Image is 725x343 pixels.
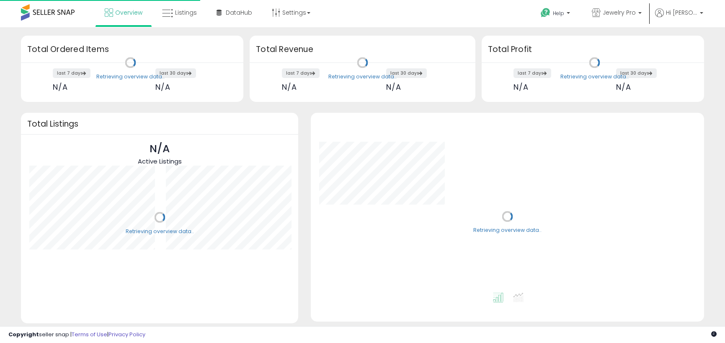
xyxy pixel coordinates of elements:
span: Help [553,10,564,17]
span: DataHub [226,8,252,17]
span: Jewelry Pro [603,8,636,17]
span: Hi [PERSON_NAME] [666,8,697,17]
i: Get Help [540,8,551,18]
div: Retrieving overview data.. [96,73,165,81]
div: Retrieving overview data.. [473,227,542,234]
strong: Copyright [8,330,39,338]
span: Overview [115,8,142,17]
a: Privacy Policy [108,330,145,338]
div: seller snap | | [8,331,145,339]
div: Retrieving overview data.. [560,73,629,81]
div: Retrieving overview data.. [126,228,194,235]
div: Retrieving overview data.. [328,73,397,81]
a: Help [534,1,578,27]
span: Listings [175,8,197,17]
a: Terms of Use [72,330,107,338]
a: Hi [PERSON_NAME] [655,8,703,27]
